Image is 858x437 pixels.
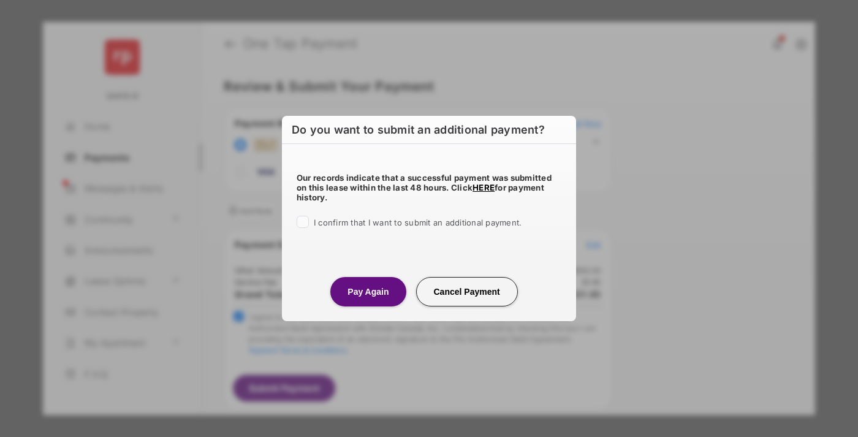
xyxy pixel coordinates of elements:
[416,277,518,306] button: Cancel Payment
[473,183,495,192] a: HERE
[297,173,561,202] h5: Our records indicate that a successful payment was submitted on this lease within the last 48 hou...
[314,218,522,227] span: I confirm that I want to submit an additional payment.
[330,277,406,306] button: Pay Again
[282,116,576,144] h6: Do you want to submit an additional payment?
